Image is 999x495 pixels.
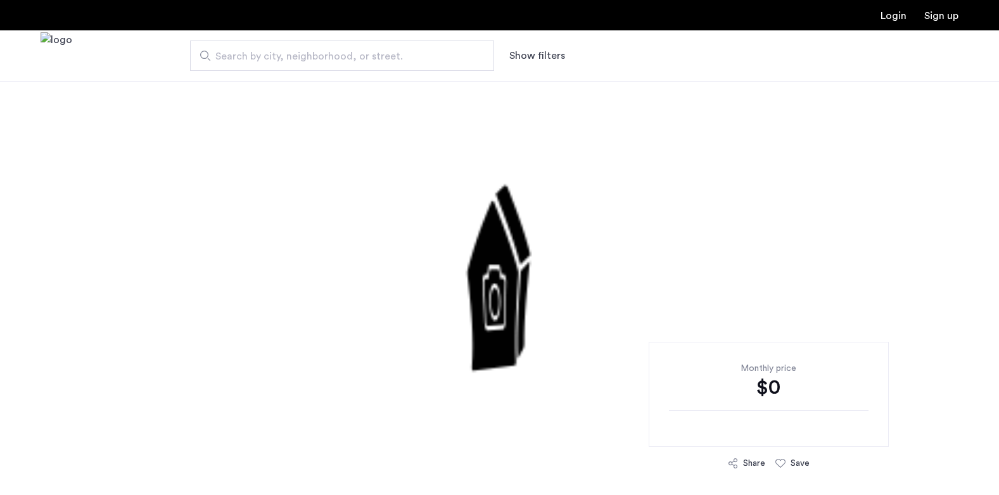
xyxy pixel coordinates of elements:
a: Registration [924,11,958,21]
div: Monthly price [669,362,869,375]
div: $0 [669,375,869,400]
button: Show or hide filters [509,48,565,63]
a: Login [881,11,907,21]
img: 2.gif [180,81,819,461]
div: Save [791,457,810,470]
div: Share [743,457,765,470]
a: Cazamio Logo [41,32,72,80]
span: Search by city, neighborhood, or street. [215,49,459,64]
img: logo [41,32,72,80]
input: Apartment Search [190,41,494,71]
